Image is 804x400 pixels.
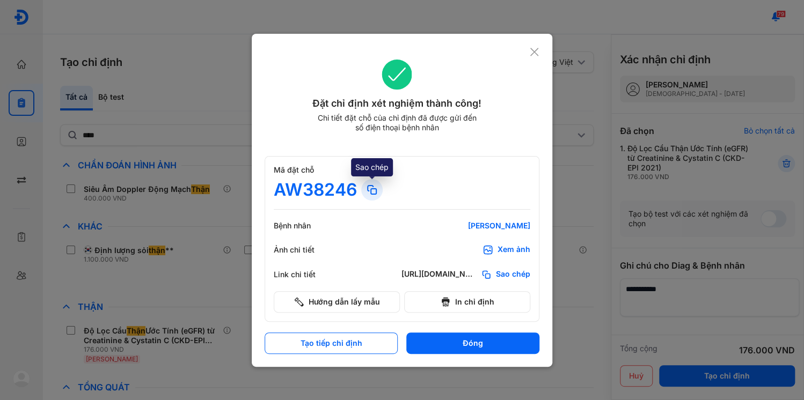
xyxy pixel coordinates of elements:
div: Đặt chỉ định xét nghiệm thành công! [265,96,529,111]
div: [PERSON_NAME] [401,221,530,231]
div: [URL][DOMAIN_NAME] [401,269,477,280]
div: Xem ảnh [498,245,530,255]
div: AW38246 [274,179,357,201]
div: Bệnh nhân [274,221,338,231]
div: Link chi tiết [274,270,338,279]
button: Tạo tiếp chỉ định [265,332,398,354]
div: Ảnh chi tiết [274,245,338,255]
div: Mã đặt chỗ [274,165,530,175]
button: Hướng dẫn lấy mẫu [274,291,400,313]
div: Chi tiết đặt chỗ của chỉ định đã được gửi đến số điện thoại bệnh nhân [312,113,481,132]
span: Sao chép [496,269,530,280]
button: Đóng [406,332,539,354]
button: In chỉ định [404,291,530,313]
